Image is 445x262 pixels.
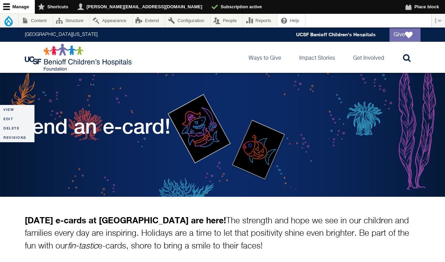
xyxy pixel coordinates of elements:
[296,32,376,38] a: UCSF Benioff Children's Hospitals
[211,14,243,27] a: People
[390,28,421,42] a: Give
[432,14,445,27] button: Vertical orientation
[277,14,305,27] a: Help
[68,242,98,250] i: fin-tastic
[294,42,341,73] a: Impact Stories
[133,14,165,27] a: Extend
[25,32,98,37] a: [GEOGRAPHIC_DATA][US_STATE]
[243,42,287,73] a: Ways to Give
[19,114,171,138] h1: Send an e-card!
[25,215,226,225] strong: [DATE] e-cards at [GEOGRAPHIC_DATA] are here!
[243,14,277,27] a: Reports
[347,42,390,73] a: Get Involved
[53,14,90,27] a: Structure
[25,43,133,71] img: Logo for UCSF Benioff Children's Hospitals Foundation
[19,14,53,27] a: Content
[165,14,210,27] a: Configuration
[90,14,132,27] a: Appearance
